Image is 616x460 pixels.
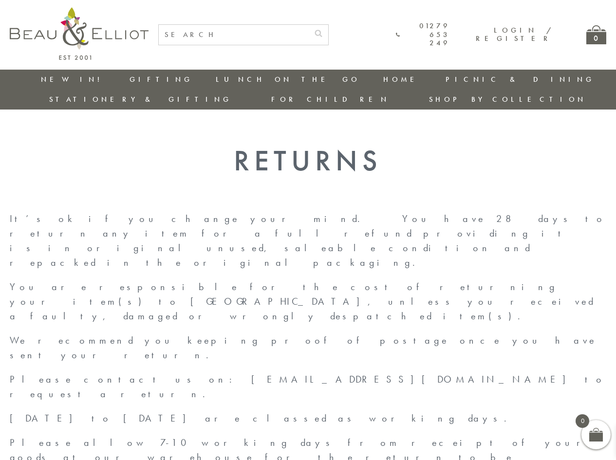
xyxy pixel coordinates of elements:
a: New in! [41,74,106,84]
span: You are responsible for the cost of returning your item(s) to [GEOGRAPHIC_DATA], unless you recei... [10,280,594,322]
span: We recommend you keeping proof of postage once you have sent your return. [10,334,596,361]
a: 0 [586,25,606,44]
h1: Returns [10,144,606,177]
a: 01279 653 249 [396,22,450,47]
img: logo [10,7,149,60]
a: Stationery & Gifting [49,94,232,104]
a: Login / Register [476,25,552,43]
a: Picnic & Dining [446,74,595,84]
a: Gifting [130,74,193,84]
span: [DATE] to [DATE] are classed as working days. [10,412,515,424]
a: Home [383,74,422,84]
span: Please contact us on: [EMAIL_ADDRESS][DOMAIN_NAME] to request a return. [10,373,605,400]
input: SEARCH [159,25,309,45]
span: It’s ok if you change your mind. You have 28 days to return any item for a full refund providing ... [10,212,606,269]
a: For Children [271,94,390,104]
a: Shop by collection [429,94,586,104]
span: 0 [576,414,589,428]
a: Lunch On The Go [216,74,360,84]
